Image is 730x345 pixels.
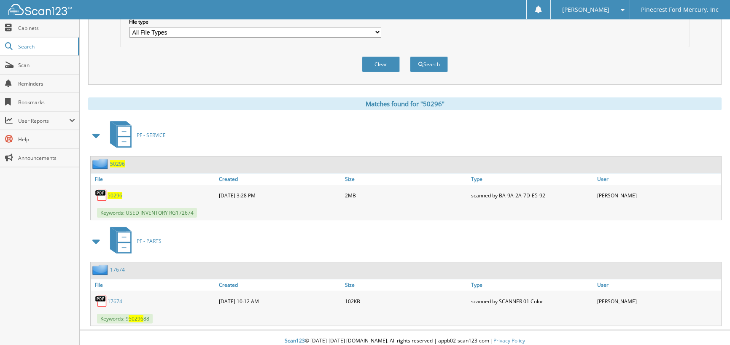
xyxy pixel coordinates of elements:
[18,154,75,162] span: Announcements
[285,337,305,344] span: Scan123
[8,4,72,15] img: scan123-logo-white.svg
[110,160,125,167] a: 50296
[362,57,400,72] button: Clear
[595,293,721,310] div: [PERSON_NAME]
[217,279,343,291] a: Created
[18,62,75,69] span: Scan
[110,266,125,273] a: 17674
[343,187,469,204] div: 2MB
[562,7,609,12] span: [PERSON_NAME]
[129,18,381,25] label: File type
[18,24,75,32] span: Cabinets
[95,189,108,202] img: PDF.png
[469,293,595,310] div: scanned by SCANNER 01 Color
[595,173,721,185] a: User
[92,159,110,169] img: folder2.png
[88,97,722,110] div: Matches found for "50296"
[91,173,217,185] a: File
[469,173,595,185] a: Type
[137,132,166,139] span: PF - SERVICE
[108,192,122,199] a: 50296
[95,295,108,307] img: PDF.png
[105,224,162,258] a: PF - PARTS
[469,279,595,291] a: Type
[18,117,69,124] span: User Reports
[343,293,469,310] div: 102KB
[469,187,595,204] div: scanned by BA-9A-2A-7D-E5-92
[595,279,721,291] a: User
[343,173,469,185] a: Size
[129,315,143,322] span: 50296
[97,208,197,218] span: Keywords: USED INVENTORY RG172674
[137,237,162,245] span: PF - PARTS
[97,314,153,323] span: Keywords: 9 88
[18,99,75,106] span: Bookmarks
[217,173,343,185] a: Created
[18,136,75,143] span: Help
[217,293,343,310] div: [DATE] 10:12 AM
[18,80,75,87] span: Reminders
[91,279,217,291] a: File
[18,43,74,50] span: Search
[493,337,525,344] a: Privacy Policy
[92,264,110,275] img: folder2.png
[105,119,166,152] a: PF - SERVICE
[217,187,343,204] div: [DATE] 3:28 PM
[641,7,719,12] span: Pinecrest Ford Mercury, Inc
[595,187,721,204] div: [PERSON_NAME]
[108,298,122,305] a: 17674
[343,279,469,291] a: Size
[410,57,448,72] button: Search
